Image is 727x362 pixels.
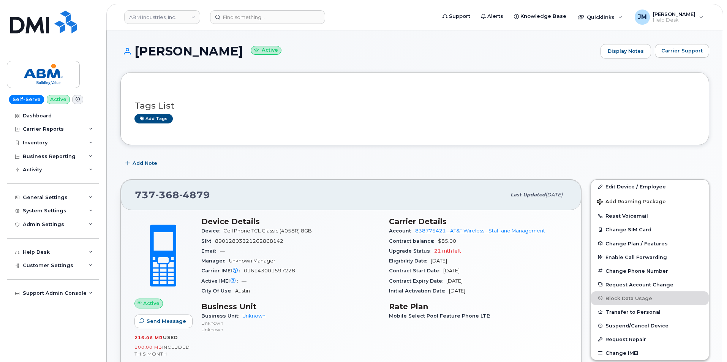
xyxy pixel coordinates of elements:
[134,114,173,123] a: Add tags
[220,248,225,254] span: —
[201,288,235,294] span: City Of Use
[661,47,703,54] span: Carrier Support
[510,192,545,198] span: Last updated
[389,313,494,319] span: Mobile Select Pool Feature Phone LTE
[591,264,709,278] button: Change Phone Number
[155,189,179,201] span: 368
[545,192,563,198] span: [DATE]
[591,305,709,319] button: Transfer to Personal
[163,335,178,340] span: used
[431,258,447,264] span: [DATE]
[389,217,567,226] h3: Carrier Details
[389,302,567,311] h3: Rate Plan
[201,313,242,319] span: Business Unit
[201,302,380,311] h3: Business Unit
[449,288,465,294] span: [DATE]
[201,258,229,264] span: Manager
[134,344,190,357] span: included this month
[120,156,164,170] button: Add Note
[134,345,162,350] span: 100.00 MB
[201,326,380,333] p: Unknown
[605,323,669,329] span: Suspend/Cancel Device
[201,248,220,254] span: Email
[223,228,312,234] span: Cell Phone TCL Classic (4058R) 8GB
[415,228,545,234] a: 838775421 - AT&T Wireless - Staff and Management
[389,248,434,254] span: Upgrade Status
[135,189,210,201] span: 737
[179,189,210,201] span: 4879
[389,228,415,234] span: Account
[134,315,193,328] button: Send Message
[443,268,460,273] span: [DATE]
[201,268,244,273] span: Carrier IMEI
[201,217,380,226] h3: Device Details
[591,278,709,291] button: Request Account Change
[134,335,163,340] span: 216.06 MB
[201,320,380,326] p: Unknown
[438,238,456,244] span: $85.00
[591,250,709,264] button: Enable Call Forwarding
[446,278,463,284] span: [DATE]
[229,258,275,264] span: Unknown Manager
[242,313,266,319] a: Unknown
[591,193,709,209] button: Add Roaming Package
[591,291,709,305] button: Block Data Usage
[133,160,157,167] span: Add Note
[597,199,666,206] span: Add Roaming Package
[591,223,709,236] button: Change SIM Card
[201,278,242,284] span: Active IMEI
[591,237,709,250] button: Change Plan / Features
[215,238,283,244] span: 89012803321262868142
[591,209,709,223] button: Reset Voicemail
[242,278,247,284] span: —
[655,44,709,58] button: Carrier Support
[389,288,449,294] span: Initial Activation Date
[591,346,709,360] button: Change IMEI
[389,238,438,244] span: Contract balance
[201,228,223,234] span: Device
[134,101,695,111] h3: Tags List
[601,44,651,58] a: Display Notes
[147,318,186,325] span: Send Message
[389,278,446,284] span: Contract Expiry Date
[201,238,215,244] span: SIM
[389,268,443,273] span: Contract Start Date
[244,268,295,273] span: 016143001597228
[389,258,431,264] span: Eligibility Date
[120,44,597,58] h1: [PERSON_NAME]
[605,240,668,246] span: Change Plan / Features
[143,300,160,307] span: Active
[251,46,281,55] small: Active
[434,248,461,254] span: 21 mth left
[605,254,667,260] span: Enable Call Forwarding
[591,180,709,193] a: Edit Device / Employee
[235,288,250,294] span: Austin
[591,319,709,332] button: Suspend/Cancel Device
[591,332,709,346] button: Request Repair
